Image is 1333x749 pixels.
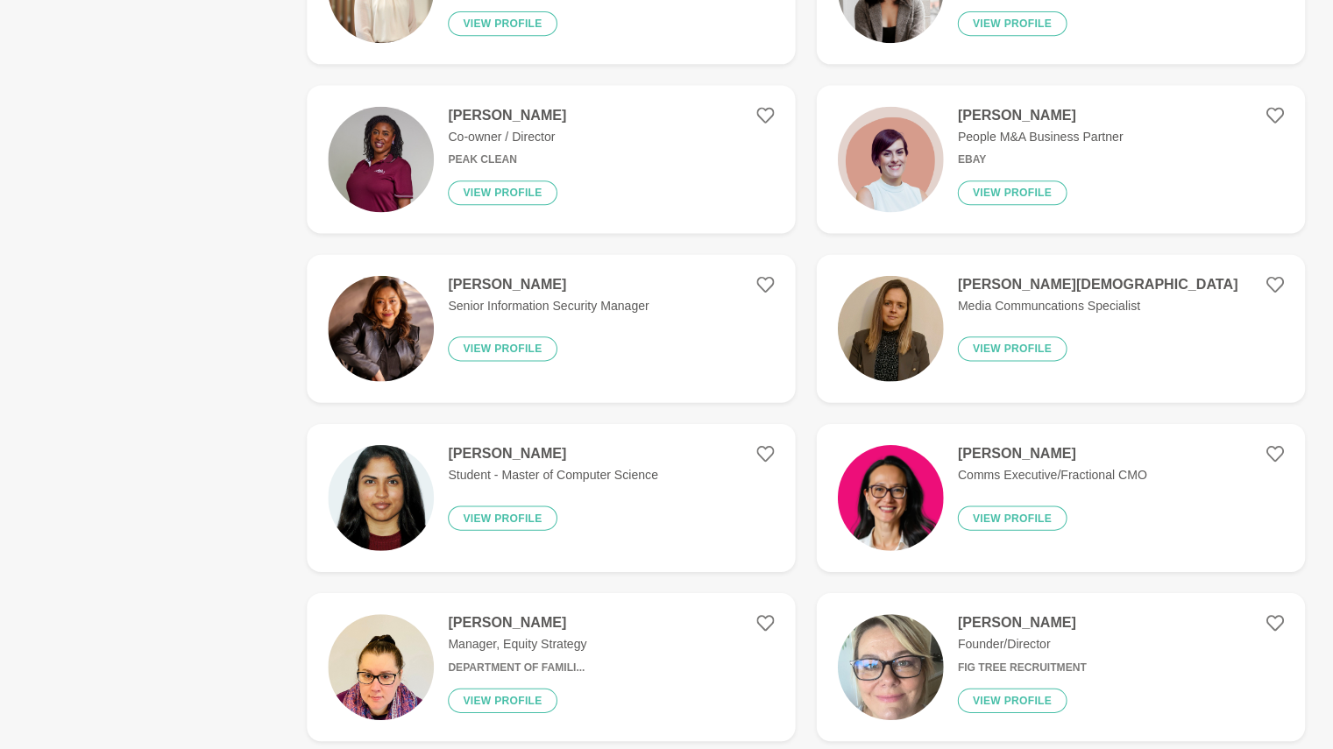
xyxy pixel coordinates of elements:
[453,442,662,460] h4: [PERSON_NAME]
[453,463,662,482] p: Student - Master of Computer Science
[453,335,562,359] button: View profile
[840,274,946,379] img: 523b430585f4bfa20593dcc30ed857ebd7cb188a-800x800.jpg
[960,463,1148,482] p: Comms Executive/Fractional CMO
[453,632,591,650] p: Manager, Equity Strategy
[960,335,1068,359] button: View profile
[453,274,653,292] h4: [PERSON_NAME]
[960,180,1068,204] button: View profile
[819,85,1305,232] a: [PERSON_NAME]People M&A Business PartnerebayView profile
[334,106,439,211] img: 6cf329f1653bd7b76cff0e4af4799374c804b43e-2000x1334.jpg
[819,590,1305,737] a: [PERSON_NAME]Founder/DirectorFig Tree RecruitmentView profile
[840,611,946,716] img: 8275b69c5e878cd6dd4933b691afbf0de9073a61-764x1037.jpg
[960,295,1238,314] p: Media Communcations Specialist
[960,442,1148,460] h4: [PERSON_NAME]
[960,684,1068,709] button: View profile
[453,127,571,145] p: Co-owner / Director
[453,684,562,709] button: View profile
[313,253,798,400] a: [PERSON_NAME]Senior Information Security ManagerView profile
[453,295,653,314] p: Senior Information Security Manager
[819,253,1305,400] a: [PERSON_NAME][DEMOGRAPHIC_DATA]Media Communcations SpecialistView profile
[313,85,798,232] a: [PERSON_NAME]Co-owner / DirectorPeak CleanView profile
[960,106,1124,124] h4: [PERSON_NAME]
[960,503,1068,527] button: View profile
[453,657,591,670] h6: Department of Famili...
[960,274,1238,292] h4: [PERSON_NAME][DEMOGRAPHIC_DATA]
[960,152,1124,166] h6: ebay
[453,11,562,36] button: View profile
[453,611,591,628] h4: [PERSON_NAME]
[960,11,1068,36] button: View profile
[960,632,1088,650] p: Founder/Director
[840,106,946,211] img: a4e17986f415034131b330ef540a526b7572375d-800x800.png
[313,421,798,569] a: [PERSON_NAME]Student - Master of Computer ScienceView profile
[840,442,946,548] img: 3d286c32cee312792e8fce0c17363b2ed4478b67-1080x1080.png
[453,106,571,124] h4: [PERSON_NAME]
[819,421,1305,569] a: [PERSON_NAME]Comms Executive/Fractional CMOView profile
[453,152,571,166] h6: Peak Clean
[453,503,562,527] button: View profile
[334,274,439,379] img: adaf540da803ca895e9a8fa778868e9450db156c-587x806.jpg
[334,442,439,548] img: 0687d90fef296a7fa64b33ccbeaa9295ac8a2d88-689x886.jpg
[453,180,562,204] button: View profile
[334,611,439,716] img: 7b3cc0223a87537c3b4a72f10851001fa923f5a8-1573x2559.jpg
[960,127,1124,145] p: People M&A Business Partner
[960,611,1088,628] h4: [PERSON_NAME]
[960,657,1088,670] h6: Fig Tree Recruitment
[313,590,798,737] a: [PERSON_NAME]Manager, Equity StrategyDepartment of Famili...View profile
